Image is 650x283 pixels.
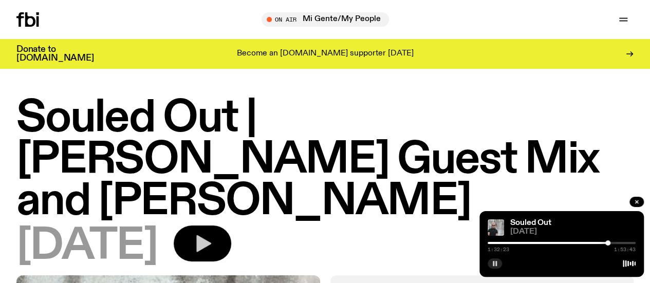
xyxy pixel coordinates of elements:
[262,12,389,27] button: On AirMi Gente/My People
[16,225,157,267] span: [DATE]
[16,45,94,63] h3: Donate to [DOMAIN_NAME]
[510,219,551,227] a: Souled Out
[488,247,509,252] span: 1:32:23
[16,98,634,222] h1: Souled Out | [PERSON_NAME] Guest Mix and [PERSON_NAME]
[614,247,636,252] span: 1:53:43
[237,49,414,59] p: Become an [DOMAIN_NAME] supporter [DATE]
[488,219,504,236] img: Stephen looks directly at the camera, wearing a black tee, black sunglasses and headphones around...
[510,228,636,236] span: [DATE]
